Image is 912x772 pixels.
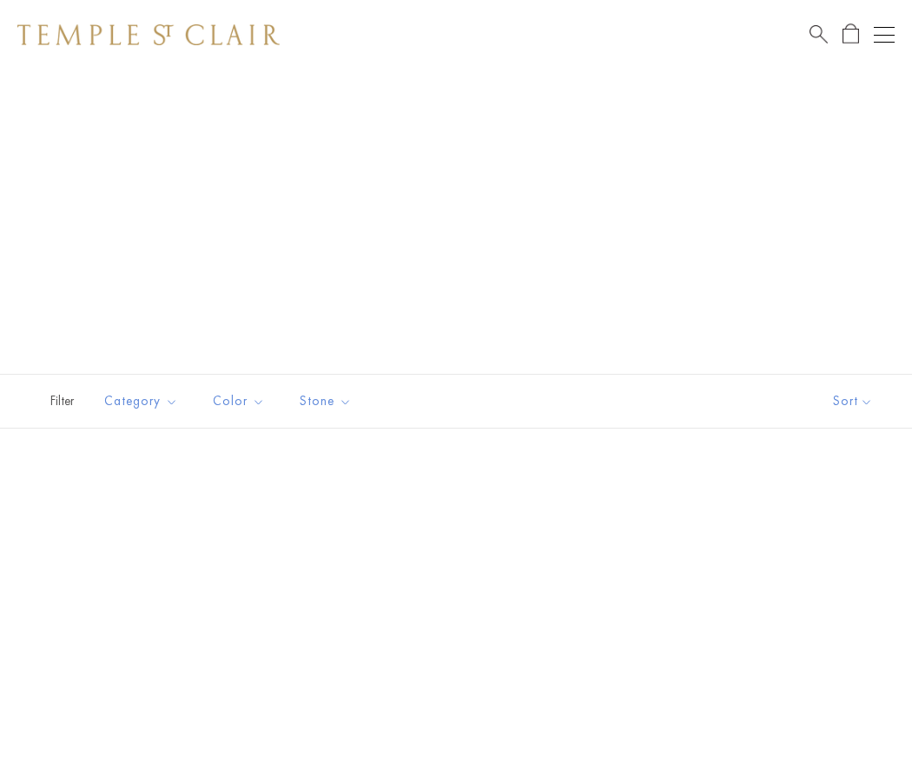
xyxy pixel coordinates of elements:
[96,390,191,412] span: Category
[17,24,280,45] img: Temple St. Clair
[874,24,895,45] button: Open navigation
[291,390,365,412] span: Stone
[91,382,191,421] button: Category
[810,23,828,45] a: Search
[287,382,365,421] button: Stone
[204,390,278,412] span: Color
[794,375,912,428] button: Show sort by
[200,382,278,421] button: Color
[843,23,859,45] a: Open Shopping Bag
